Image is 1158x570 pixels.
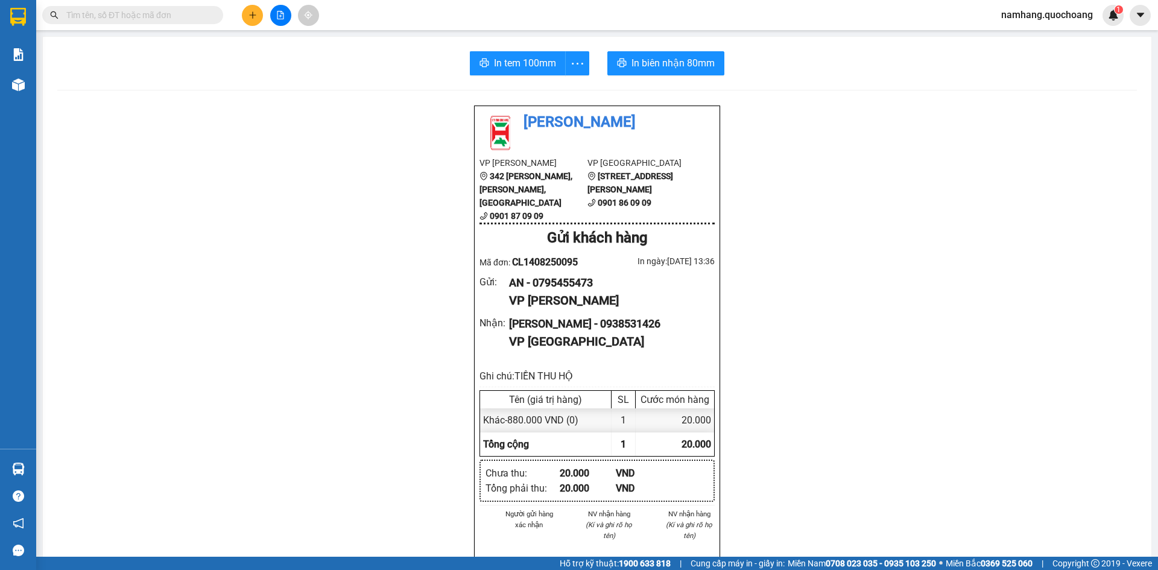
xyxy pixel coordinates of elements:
div: 20.000 [636,408,714,432]
i: (Kí và ghi rõ họ tên) [666,521,712,540]
span: more [566,56,589,71]
span: plus [248,11,257,19]
div: Tên (giá trị hàng) [483,394,608,405]
b: 342 [PERSON_NAME], [PERSON_NAME], [GEOGRAPHIC_DATA] [479,171,572,207]
span: In biên nhận 80mm [631,55,715,71]
span: Nhận: [115,10,144,23]
div: 0795455473 [10,52,107,69]
li: NV nhận hàng [663,508,715,519]
img: logo-vxr [10,8,26,26]
span: Miền Nam [788,557,936,570]
button: aim [298,5,319,26]
span: Miền Bắc [946,557,1033,570]
span: search [50,11,59,19]
span: In tem 100mm [494,55,556,71]
div: AN [10,37,107,52]
strong: 0369 525 060 [981,559,1033,568]
span: phone [479,212,488,220]
li: Người gửi hàng xác nhận [504,508,555,530]
b: 0901 86 09 09 [598,198,651,207]
sup: 1 [1115,5,1123,14]
img: solution-icon [12,48,25,61]
div: Ghi chú: TIỀN THU HỘ [479,369,715,384]
div: SL [615,394,632,405]
div: 20.000 [113,76,239,93]
span: printer [479,58,489,69]
span: namhang.quochoang [992,7,1103,22]
span: environment [587,172,596,180]
div: Chưa thu : [486,466,560,481]
div: Cước món hàng [639,394,711,405]
i: (Kí và ghi rõ họ tên) [586,521,632,540]
button: plus [242,5,263,26]
div: Tổng phải thu : [486,481,560,496]
button: printerIn tem 100mm [470,51,566,75]
li: [PERSON_NAME] [479,111,715,134]
div: Nhận : [479,315,509,331]
div: VND [616,481,672,496]
span: Chưa thu : [113,79,160,92]
span: file-add [276,11,285,19]
div: Gửi : [479,274,509,290]
span: ⚪️ [939,561,943,566]
span: notification [13,518,24,529]
span: | [1042,557,1043,570]
div: [PERSON_NAME] [115,37,238,52]
input: Tìm tên, số ĐT hoặc mã đơn [66,8,209,22]
span: | [680,557,682,570]
img: logo.jpg [479,111,522,153]
strong: 1900 633 818 [619,559,671,568]
b: 0901 87 09 09 [490,211,543,221]
span: copyright [1091,559,1099,568]
div: VP [GEOGRAPHIC_DATA] [509,332,705,351]
li: VP [PERSON_NAME] [479,156,587,169]
button: caret-down [1130,5,1151,26]
div: 20.000 [560,481,616,496]
span: 1 [621,439,626,450]
li: VP [GEOGRAPHIC_DATA] [587,156,695,169]
span: question-circle [13,490,24,502]
span: 1 [1116,5,1121,14]
span: Tổng cộng [483,439,529,450]
span: message [13,545,24,556]
div: Gửi khách hàng [479,227,715,250]
li: NV nhận hàng [584,508,635,519]
img: icon-new-feature [1108,10,1119,21]
button: file-add [270,5,291,26]
span: Hỗ trợ kỹ thuật: [560,557,671,570]
div: [PERSON_NAME] [10,10,107,37]
img: warehouse-icon [12,78,25,91]
img: warehouse-icon [12,463,25,475]
b: [STREET_ADDRESS][PERSON_NAME] [587,171,673,194]
div: [PERSON_NAME] - 0938531426 [509,315,705,332]
span: aim [304,11,312,19]
span: Cung cấp máy in - giấy in: [691,557,785,570]
span: printer [617,58,627,69]
div: 20.000 [560,466,616,481]
div: Mã đơn: [479,255,597,270]
div: 1 [612,408,636,432]
div: In ngày: [DATE] 13:36 [597,255,715,268]
span: CL1408250095 [512,256,578,268]
strong: 0708 023 035 - 0935 103 250 [826,559,936,568]
span: 20.000 [682,439,711,450]
button: more [565,51,589,75]
span: caret-down [1135,10,1146,21]
div: AN - 0795455473 [509,274,705,291]
button: printerIn biên nhận 80mm [607,51,724,75]
span: Gửi: [10,10,29,23]
div: VP [PERSON_NAME] [509,291,705,310]
span: Khác - 880.000 VND (0) [483,414,578,426]
div: 0938531426 [115,52,238,69]
span: phone [587,198,596,207]
span: environment [479,172,488,180]
div: VND [616,466,672,481]
div: [GEOGRAPHIC_DATA] [115,10,238,37]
